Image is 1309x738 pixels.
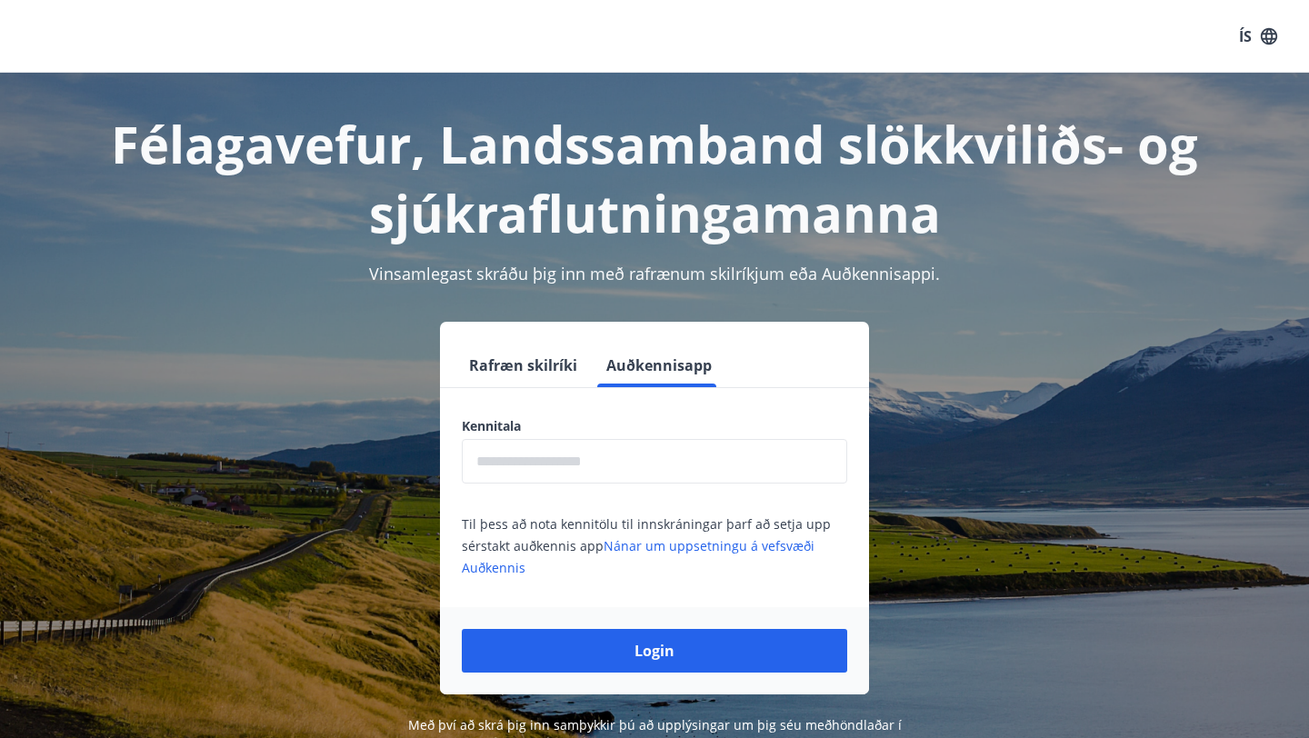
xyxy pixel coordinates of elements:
[462,515,831,576] span: Til þess að nota kennitölu til innskráningar þarf að setja upp sérstakt auðkennis app
[369,263,940,284] span: Vinsamlegast skráðu þig inn með rafrænum skilríkjum eða Auðkennisappi.
[1229,20,1287,53] button: ÍS
[462,417,847,435] label: Kennitala
[599,344,719,387] button: Auðkennisapp
[22,109,1287,247] h1: Félagavefur, Landssamband slökkviliðs- og sjúkraflutningamanna
[462,537,814,576] a: Nánar um uppsetningu á vefsvæði Auðkennis
[462,344,585,387] button: Rafræn skilríki
[462,629,847,673] button: Login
